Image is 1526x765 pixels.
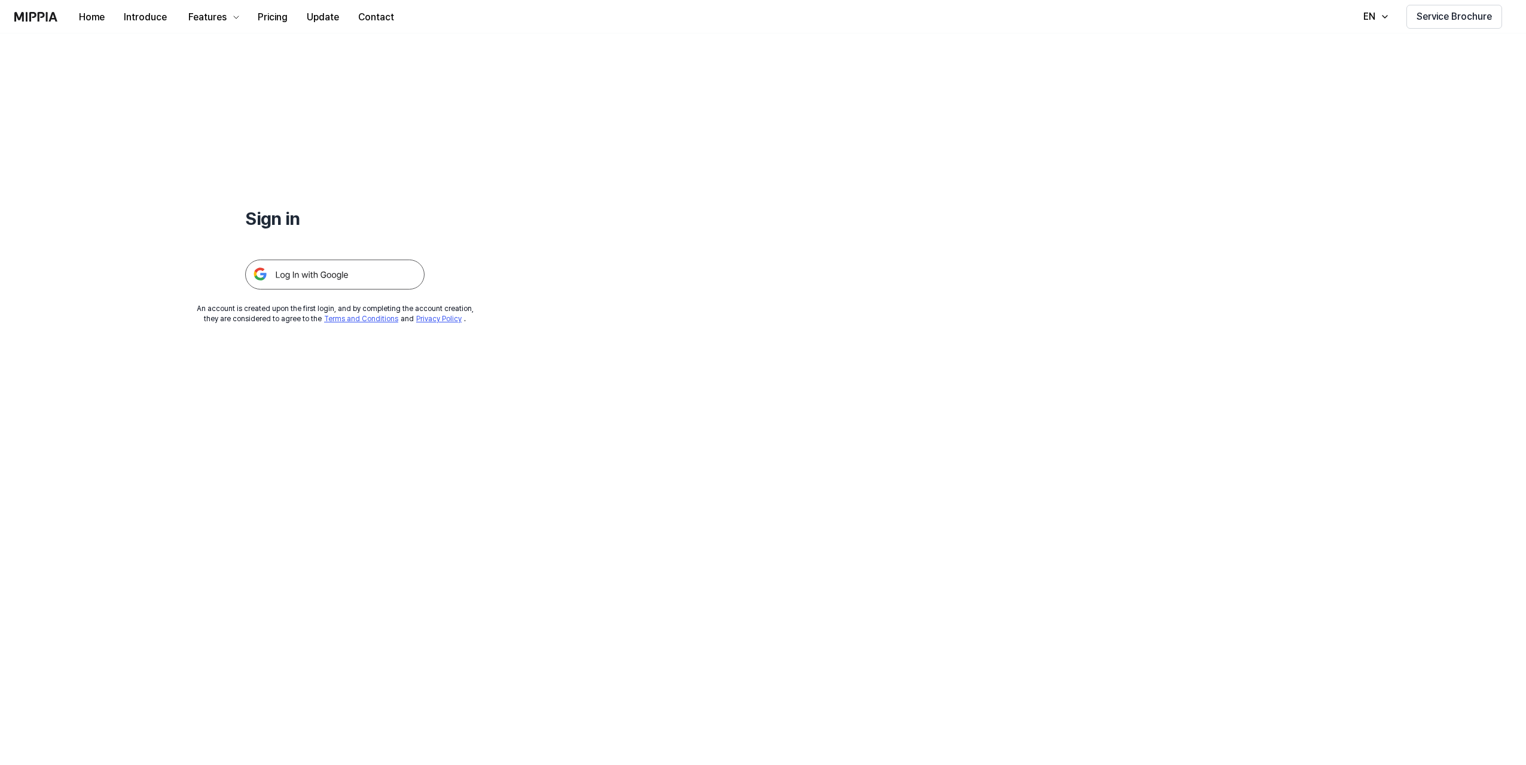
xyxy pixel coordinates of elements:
button: EN [1351,5,1397,29]
a: Terms and Conditions [324,315,398,323]
button: Contact [349,5,404,29]
button: Home [69,5,114,29]
button: Pricing [248,5,297,29]
div: Features [186,10,229,25]
img: logo [14,12,57,22]
button: Introduce [114,5,176,29]
img: 구글 로그인 버튼 [245,260,425,289]
h1: Sign in [245,206,425,231]
button: Service Brochure [1406,5,1502,29]
a: Update [297,1,349,33]
a: Privacy Policy [416,315,462,323]
button: Update [297,5,349,29]
div: An account is created upon the first login, and by completing the account creation, they are cons... [197,304,474,324]
button: Features [176,5,248,29]
div: EN [1361,10,1378,24]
